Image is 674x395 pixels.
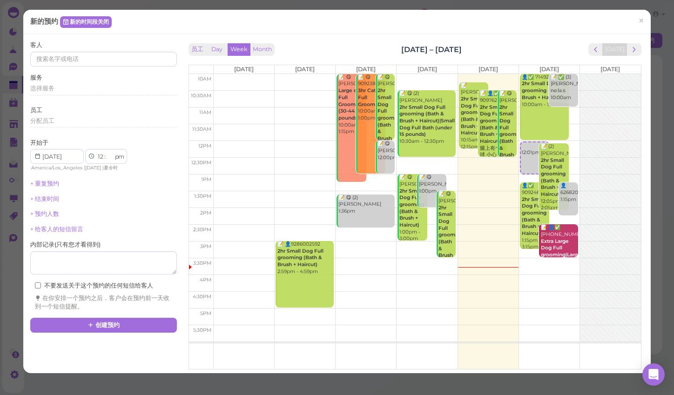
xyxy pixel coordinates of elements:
[30,85,54,92] span: 选择服务
[30,41,42,49] label: 客人
[522,196,546,236] b: 2hr Small Dog Full grooming (Bath & Brush + Haircut)
[191,160,211,166] span: 12:30pm
[540,224,578,293] div: 📝 👤✅ [PHONE_NUMBER] 210zonggong 2:30pm
[521,182,549,251] div: 👤✅ 9092463129 1:15pm - 3:15pm
[399,188,424,228] b: 2hr Small Dog Full grooming (Bath & Brush + Haircut)
[560,182,578,203] div: 👤6268203025 1:15pm
[189,43,206,56] button: 员工
[30,117,54,124] span: 分配员工
[198,76,211,82] span: 10am
[627,43,641,56] button: next
[638,14,644,27] span: ×
[193,327,211,333] span: 5:30pm
[550,74,578,101] div: 📝 ✅ (3) [PERSON_NAME] ne la s 10:00am
[35,294,172,311] div: 在你安排一个预约之后，客户会在预约前一天收到一个短信提醒。
[250,43,275,56] button: Month
[418,174,446,194] div: 📝 😋 [PERSON_NAME] 1:00pm
[30,210,59,217] a: + 预约人数
[438,191,456,293] div: 📝 😋 [PERSON_NAME] 1:30pm - 3:30pm
[522,80,568,100] b: 2hr Small Dog Full grooming (Bath & Brush + Haircut)
[479,66,498,73] span: [DATE]
[200,310,211,316] span: 5pm
[588,43,603,56] button: prev
[228,43,250,56] button: Week
[193,294,211,300] span: 4:30pm
[60,16,112,27] a: 新的时间段关闭
[277,241,334,275] div: 📝 👤9286002592 2:59pm - 4:59pm
[418,66,437,73] span: [DATE]
[30,180,59,187] a: + 重复预约
[461,96,485,136] b: 2hr Small Dog Full grooming (Bath & Brush + Haircut)
[539,66,559,73] span: [DATE]
[200,277,211,283] span: 4pm
[30,74,42,82] label: 服务
[85,165,101,171] span: [DATE]
[30,226,83,233] a: + 给客人的短信留言
[338,74,366,135] div: 📝 😋 [PERSON_NAME] 10:00am - 1:15pm
[200,243,211,249] span: 3pm
[199,109,211,115] span: 11am
[30,195,59,202] a: + 结束时间
[541,238,581,278] b: Extra Large Dog Full grooming|Large dog Full Bath (30-44 pounds)
[30,241,101,249] label: 内部记录 ( 只有您才看得到 )
[30,106,42,114] label: 员工
[198,143,211,149] span: 12pm
[540,143,568,212] div: 📝 (2) [PERSON_NAME] 12:05pm - 2:05pm
[295,66,315,73] span: [DATE]
[30,318,176,333] button: 创建预约
[201,176,211,182] span: 1pm
[499,90,517,193] div: 📝 😋 [PERSON_NAME] 10:30am - 12:30pm
[206,43,228,56] button: Day
[642,363,665,386] div: Open Intercom Messenger
[480,104,505,144] b: 2hr Small Dog Full grooming (Bath & Brush + Haircut)
[30,52,176,67] input: 搜索名字或电话
[600,66,620,73] span: [DATE]
[234,66,254,73] span: [DATE]
[277,248,324,268] b: 2hr Small Dog Full grooming (Bath & Brush + Haircut)
[191,93,211,99] span: 10:30am
[377,87,402,155] b: 2hr Small Dog Full grooming (Bath & Brush + Haircut)
[30,17,60,26] span: 新的预约
[200,210,211,216] span: 2pm
[193,227,211,233] span: 2:30pm
[602,43,627,56] button: [DATE]
[479,90,507,172] div: 📝 👤✅ 9097624616 腿上有个肉球 小心 10:30am - 12:30pm
[338,87,364,121] b: Large dog Full Grooming (30-44 pounds)
[35,282,41,288] input: 不要发送关于这个预约的任何短信给客人
[194,193,211,199] span: 1:30pm
[338,194,395,215] div: 📝 😋 (2) [PERSON_NAME] 1:36pm
[377,74,395,176] div: 📝 😋 [PERSON_NAME] 10:00am - 12:00pm
[377,141,395,161] div: 📝 😋 [PERSON_NAME] 12:00pm
[401,44,462,55] h2: [DATE] – [DATE]
[499,104,524,172] b: 2hr Small Dog Full grooming (Bath & Brush + Haircut)
[192,126,211,132] span: 11:30am
[358,87,383,107] b: 3hr Cats Full Grooming
[30,164,134,172] div: | |
[104,165,118,171] span: 夏令时
[399,104,455,138] b: 2hr Small Dog Full grooming (Bath & Brush + Haircut)|Small Dog Full Bath (under 15 pounds)
[35,281,153,290] label: 不要发送关于这个预约的任何短信给客人
[521,142,548,156] div: 12:01pm
[541,157,566,197] b: 2hr Small Dog Full grooming (Bath & Brush + Haircut)
[460,82,488,151] div: 📝 [PERSON_NAME] 10:15am - 12:15pm
[30,139,48,147] label: 开始于
[521,74,569,108] div: 👤✅ 7149285274 10:00am - 12:00pm
[438,205,463,272] b: 2hr Small Dog Full grooming (Bath & Brush + Haircut)
[399,90,456,145] div: 📝 😋 (2) [PERSON_NAME] 10:30am - 12:30pm
[357,74,385,122] div: 📝 😋 9092384759 10:00am - 1:00pm
[193,260,211,266] span: 3:30pm
[399,174,427,242] div: 📝 😋 [PERSON_NAME] 1:00pm - 3:00pm
[356,66,376,73] span: [DATE]
[31,165,82,171] span: America/Los_Angeles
